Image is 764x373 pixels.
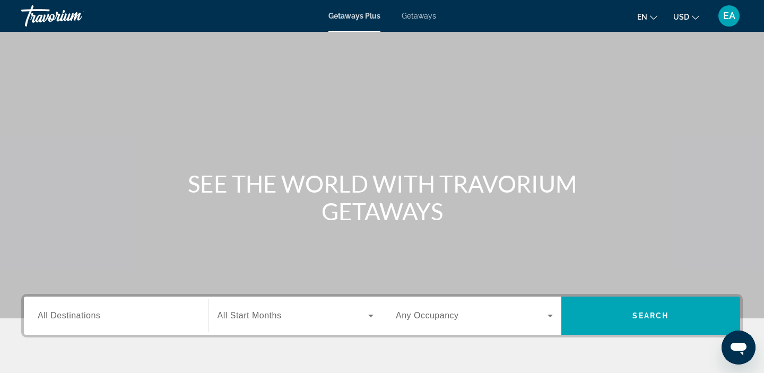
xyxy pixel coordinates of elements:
[722,331,756,365] iframe: Button to launch messaging window
[632,311,668,320] span: Search
[328,12,380,20] a: Getaways Plus
[561,297,741,335] button: Search
[673,13,689,21] span: USD
[218,311,282,320] span: All Start Months
[396,311,459,320] span: Any Occupancy
[183,170,581,225] h1: SEE THE WORLD WITH TRAVORIUM GETAWAYS
[637,9,657,24] button: Change language
[24,297,740,335] div: Search widget
[21,2,127,30] a: Travorium
[402,12,436,20] a: Getaways
[723,11,735,21] span: EA
[637,13,647,21] span: en
[38,311,100,320] span: All Destinations
[673,9,699,24] button: Change currency
[715,5,743,27] button: User Menu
